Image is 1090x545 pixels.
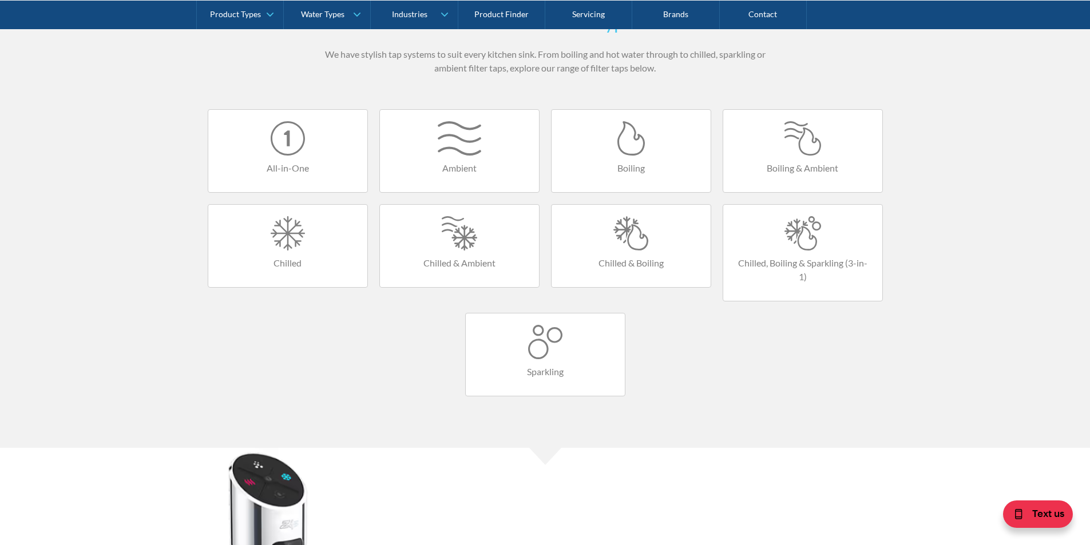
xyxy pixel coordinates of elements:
[723,204,883,301] a: Chilled, Boiling & Sparkling (3-in-1)
[391,256,528,270] h4: Chilled & Ambient
[735,256,871,284] h4: Chilled, Boiling & Sparkling (3-in-1)
[379,204,540,288] a: Chilled & Ambient
[210,9,261,19] div: Product Types
[379,109,540,193] a: Ambient
[220,161,356,175] h4: All-in-One
[723,109,883,193] a: Boiling & Ambient
[391,161,528,175] h4: Ambient
[563,256,699,270] h4: Chilled & Boiling
[392,9,427,19] div: Industries
[208,204,368,288] a: Chilled
[551,204,711,288] a: Chilled & Boiling
[301,9,344,19] div: Water Types
[551,109,711,193] a: Boiling
[220,256,356,270] h4: Chilled
[477,365,613,379] h4: Sparkling
[735,161,871,175] h4: Boiling & Ambient
[322,47,768,75] p: We have stylish tap systems to suit every kitchen sink. From boiling and hot water through to chi...
[465,313,625,396] a: Sparkling
[976,488,1090,545] iframe: podium webchat widget bubble
[208,109,368,193] a: All-in-One
[563,161,699,175] h4: Boiling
